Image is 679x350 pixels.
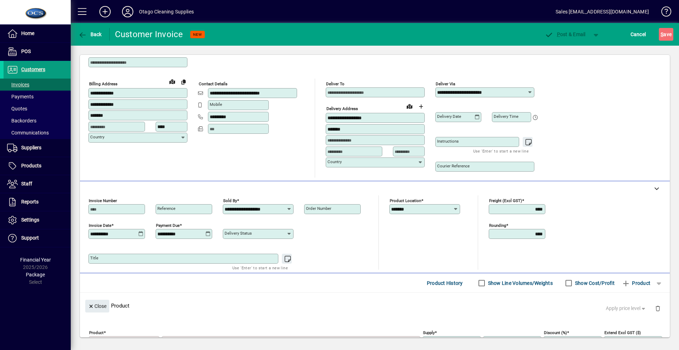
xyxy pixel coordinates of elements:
[661,29,672,40] span: ave
[487,280,553,287] label: Show Line Volumes/Weights
[20,257,51,263] span: Financial Year
[7,94,34,99] span: Payments
[541,28,589,41] button: Post & Email
[603,302,650,315] button: Apply price level
[89,198,117,203] mat-label: Invoice number
[232,264,288,272] mat-hint: Use 'Enter' to start a new line
[7,106,27,111] span: Quotes
[4,211,71,229] a: Settings
[88,300,106,312] span: Close
[4,115,71,127] a: Backorders
[436,81,455,86] mat-label: Deliver via
[629,28,648,41] button: Cancel
[424,277,466,289] button: Product History
[489,223,506,228] mat-label: Rounding
[4,103,71,115] a: Quotes
[4,193,71,211] a: Reports
[557,31,560,37] span: P
[4,157,71,175] a: Products
[4,43,71,61] a: POS
[4,91,71,103] a: Payments
[21,48,31,54] span: POS
[21,145,41,150] span: Suppliers
[661,31,663,37] span: S
[7,118,36,124] span: Backorders
[556,6,649,17] div: Sales [EMAIL_ADDRESS][DOMAIN_NAME]
[649,300,666,317] button: Delete
[4,25,71,42] a: Home
[489,198,522,203] mat-label: Freight (excl GST)
[78,31,102,37] span: Back
[604,330,641,335] mat-label: Extend excl GST ($)
[90,134,104,139] mat-label: Country
[80,293,670,319] div: Product
[306,206,331,211] mat-label: Order number
[326,81,344,86] mat-label: Deliver To
[116,5,139,18] button: Profile
[21,181,32,187] span: Staff
[494,114,518,119] mat-label: Delivery time
[415,101,426,112] button: Choose address
[21,30,34,36] span: Home
[437,163,470,168] mat-label: Courier Reference
[225,231,252,236] mat-label: Delivery status
[26,272,45,277] span: Package
[21,235,39,241] span: Support
[659,28,673,41] button: Save
[83,303,111,309] app-page-header-button: Close
[544,330,567,335] mat-label: Discount (%)
[423,330,435,335] mat-label: Supply
[89,223,111,228] mat-label: Invoice date
[139,6,194,17] div: Otago Cleaning Supplies
[223,198,237,203] mat-label: Sold by
[4,229,71,247] a: Support
[7,82,29,87] span: Invoices
[85,300,109,312] button: Close
[76,28,104,41] button: Back
[649,305,666,311] app-page-header-button: Delete
[656,1,670,24] a: Knowledge Base
[545,31,586,37] span: ost & Email
[157,206,175,211] mat-label: Reference
[574,280,615,287] label: Show Cost/Profit
[390,198,421,203] mat-label: Product location
[4,175,71,193] a: Staff
[473,147,529,155] mat-hint: Use 'Enter' to start a new line
[210,102,222,107] mat-label: Mobile
[167,76,178,87] a: View on map
[21,163,41,168] span: Products
[90,256,98,260] mat-label: Title
[631,29,646,40] span: Cancel
[437,114,461,119] mat-label: Delivery date
[71,28,110,41] app-page-header-button: Back
[7,130,49,136] span: Communications
[4,139,71,157] a: Suppliers
[606,305,647,312] span: Apply price level
[193,32,202,37] span: NEW
[89,330,104,335] mat-label: Product
[21,217,39,223] span: Settings
[4,127,71,139] a: Communications
[4,79,71,91] a: Invoices
[115,29,183,40] div: Customer Invoice
[404,101,415,112] a: View on map
[21,199,39,205] span: Reports
[327,159,342,164] mat-label: Country
[156,223,180,228] mat-label: Payment due
[178,76,189,87] button: Copy to Delivery address
[427,277,463,289] span: Product History
[437,139,459,144] mat-label: Instructions
[21,67,45,72] span: Customers
[94,5,116,18] button: Add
